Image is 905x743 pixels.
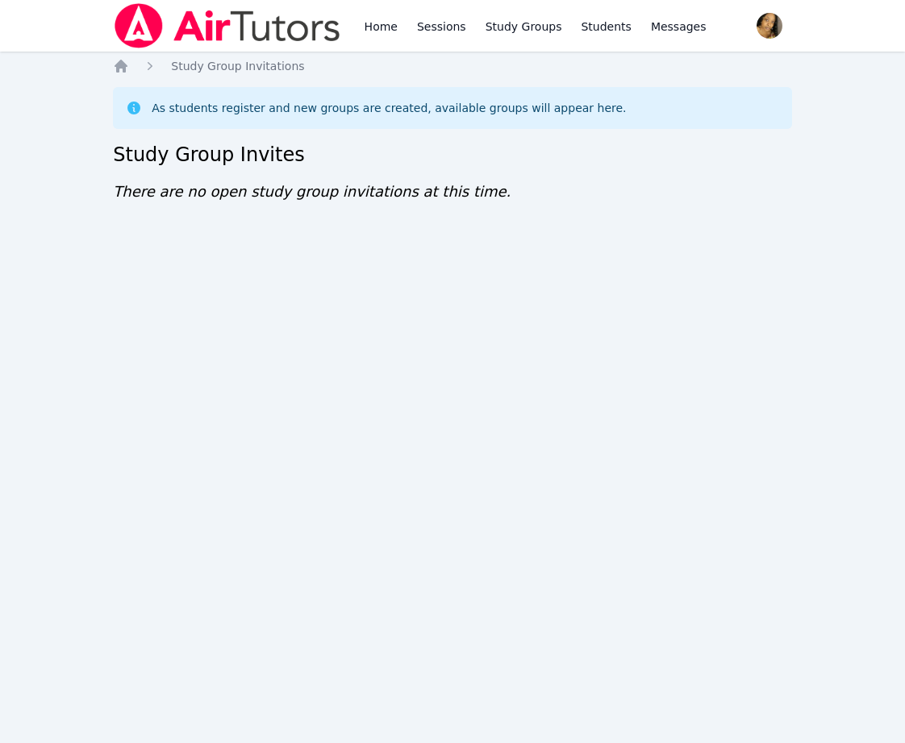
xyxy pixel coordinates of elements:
[113,58,792,74] nav: Breadcrumb
[651,19,707,35] span: Messages
[113,3,341,48] img: Air Tutors
[113,183,511,200] span: There are no open study group invitations at this time.
[171,60,304,73] span: Study Group Invitations
[152,100,626,116] div: As students register and new groups are created, available groups will appear here.
[171,58,304,74] a: Study Group Invitations
[113,142,792,168] h2: Study Group Invites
